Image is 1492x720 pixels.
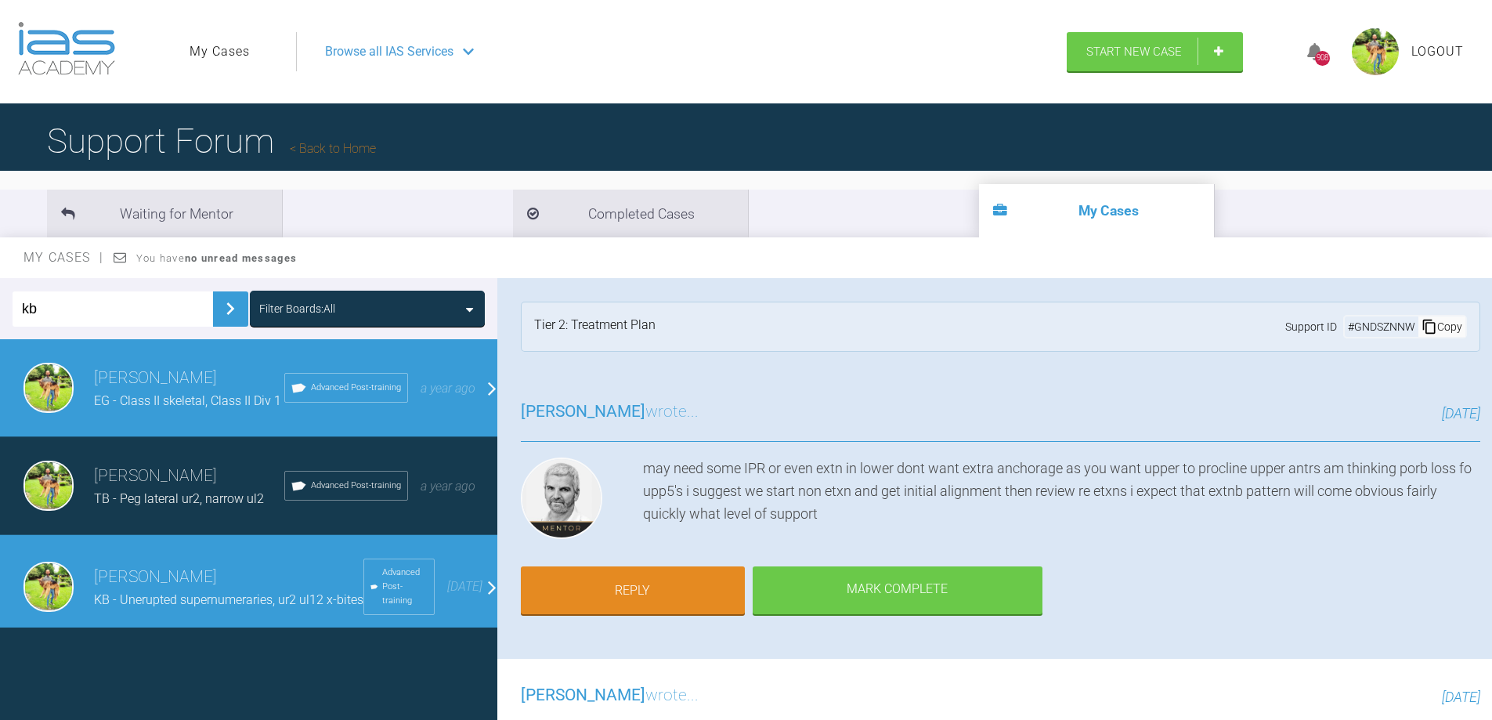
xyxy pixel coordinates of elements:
h3: [PERSON_NAME] [94,365,284,392]
span: Advanced Post-training [311,479,401,493]
span: Advanced Post-training [311,381,401,395]
span: [PERSON_NAME] [521,402,645,421]
img: logo-light.3e3ef733.png [18,22,115,75]
img: Ross Hobson [521,458,602,539]
span: [PERSON_NAME] [521,686,645,704]
img: profile.png [1352,28,1399,75]
h3: wrote... [521,682,699,709]
span: KB - Unerupted supernumeraries, ur2 ul12 x-bites [94,592,363,607]
span: [DATE] [447,579,482,594]
a: Reply [521,566,745,615]
img: Dipak Parmar [23,562,74,612]
img: Dipak Parmar [23,363,74,413]
li: Waiting for Mentor [47,190,282,237]
h3: wrote... [521,399,699,425]
div: Filter Boards: All [259,300,335,317]
span: My Cases [23,250,104,265]
li: Completed Cases [513,190,748,237]
h3: [PERSON_NAME] [94,564,363,591]
div: may need some IPR or even extn in lower dont want extra anchorage as you want upper to procline u... [643,458,1480,545]
div: Tier 2: Treatment Plan [534,315,656,338]
span: a year ago [421,479,475,494]
div: # GNDSZNNW [1345,318,1418,335]
span: TB - Peg lateral ur2, narrow ul2 [94,491,264,506]
a: Start New Case [1067,32,1243,71]
input: Enter Case ID or Title [13,291,213,327]
div: 908 [1315,51,1330,66]
span: a year ago [421,381,475,396]
a: My Cases [190,42,250,62]
span: Start New Case [1086,45,1182,59]
strong: no unread messages [185,252,297,264]
li: My Cases [979,184,1214,237]
a: Back to Home [290,141,376,156]
span: [DATE] [1442,689,1480,705]
h1: Support Forum [47,114,376,168]
span: You have [136,252,297,264]
span: EG - Class II skeletal, Class II Div 1 [94,393,281,408]
a: Logout [1411,42,1464,62]
span: Advanced Post-training [382,566,428,608]
img: Dipak Parmar [23,461,74,511]
span: Browse all IAS Services [325,42,453,62]
h3: [PERSON_NAME] [94,463,284,490]
div: Mark Complete [753,566,1042,615]
div: Copy [1418,317,1465,337]
span: [DATE] [1442,405,1480,422]
span: Support ID [1285,318,1337,335]
img: chevronRight.28bd32b0.svg [218,296,243,321]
